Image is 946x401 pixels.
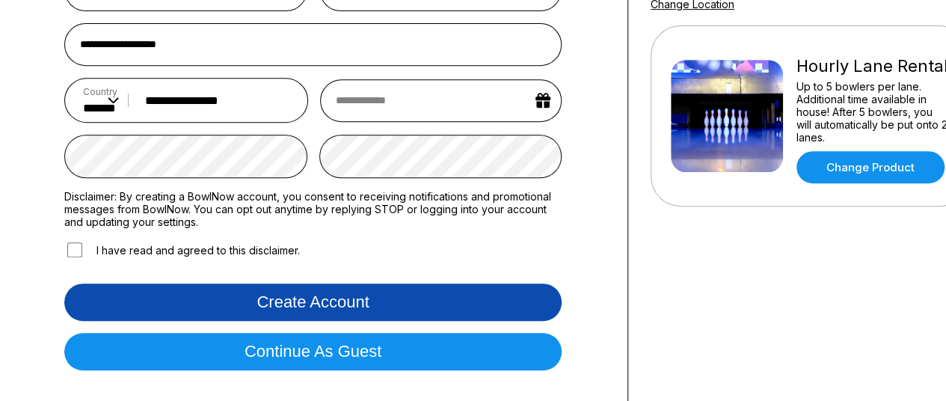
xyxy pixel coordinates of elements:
button: Create account [64,284,562,321]
label: Country [83,86,119,97]
input: I have read and agreed to this disclaimer. [67,242,82,257]
button: Continue as guest [64,333,562,370]
img: Hourly Lane Rental [671,60,783,172]
label: I have read and agreed to this disclaimer. [64,240,300,260]
label: Disclaimer: By creating a BowlNow account, you consent to receiving notifications and promotional... [64,190,562,228]
a: Change Product [796,151,945,183]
